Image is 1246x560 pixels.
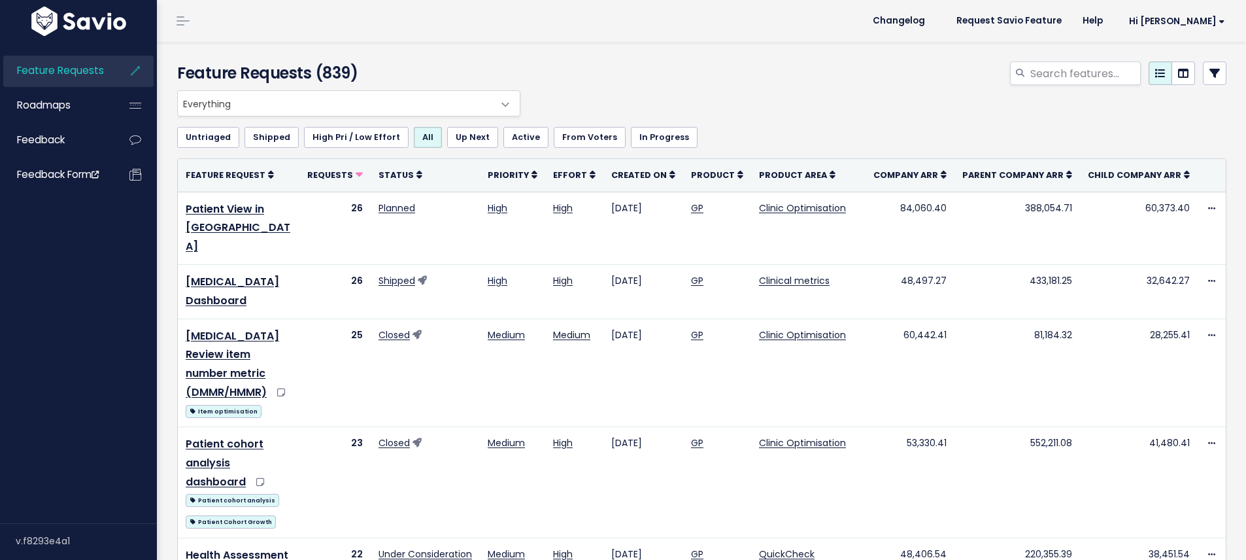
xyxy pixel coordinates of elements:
span: Product Area [759,169,827,181]
td: 60,373.40 [1080,192,1198,264]
td: 41,480.41 [1080,427,1198,538]
img: logo-white.9d6f32f41409.svg [28,7,129,36]
span: Item optimisation [186,405,261,418]
td: 26 [299,192,371,264]
a: Medium [488,436,525,449]
a: In Progress [631,127,698,148]
a: Item optimisation [186,402,261,419]
td: 388,054.71 [954,192,1080,264]
span: Patient Cohort Growth [186,516,276,529]
a: Medium [488,328,525,341]
a: Effort [553,168,596,181]
a: Clinical metrics [759,274,830,287]
a: Patient Cohort Growth [186,513,276,529]
span: Feature Requests [17,63,104,77]
span: Requests [307,169,353,181]
a: GP [691,274,703,287]
td: 48,497.27 [866,264,954,319]
a: [MEDICAL_DATA] Review item number metric (DMMR/HMMR) [186,328,279,400]
span: Feedback form [17,167,99,181]
td: 25 [299,319,371,427]
a: High [488,274,507,287]
span: Everything [178,91,494,116]
a: From Voters [554,127,626,148]
a: Hi [PERSON_NAME] [1113,11,1236,31]
a: Up Next [447,127,498,148]
a: Active [503,127,548,148]
span: Changelog [873,16,925,26]
td: 26 [299,264,371,319]
span: Effort [553,169,587,181]
a: Child Company ARR [1088,168,1190,181]
span: Created On [611,169,667,181]
a: Product [691,168,743,181]
a: Shipped [244,127,299,148]
a: Parent Company ARR [962,168,1072,181]
span: Child Company ARR [1088,169,1181,181]
span: Feedback [17,133,65,147]
a: Feedback [3,125,109,155]
span: Everything [177,90,520,116]
a: Patient cohort analysis [186,491,279,508]
a: Closed [379,328,410,341]
span: Product [691,169,735,181]
a: Roadmaps [3,90,109,120]
td: [DATE] [603,192,683,264]
a: Medium [553,328,590,341]
td: 81,184.32 [954,319,1080,427]
a: Help [1072,11,1113,31]
span: Feature Request [186,169,265,181]
a: Status [379,168,422,181]
a: Feature Request [186,168,274,181]
td: 433,181.25 [954,264,1080,319]
a: Company ARR [873,168,947,181]
a: High [553,201,573,215]
a: Clinic Optimisation [759,436,846,449]
td: 53,330.41 [866,427,954,538]
a: GP [691,436,703,449]
span: Parent Company ARR [962,169,1064,181]
a: Priority [488,168,537,181]
h4: Feature Requests (839) [177,61,514,85]
a: Patient cohort analysis dashboard [186,436,263,489]
div: v.f8293e4a1 [16,524,157,558]
input: Search features... [1029,61,1141,85]
a: Clinic Optimisation [759,328,846,341]
a: [MEDICAL_DATA] Dashboard [186,274,279,308]
a: Patient View in [GEOGRAPHIC_DATA] [186,201,290,254]
a: Requests [307,168,363,181]
a: Shipped [379,274,415,287]
a: GP [691,201,703,215]
td: 32,642.27 [1080,264,1198,319]
td: 28,255.41 [1080,319,1198,427]
a: Created On [611,168,675,181]
a: High [553,274,573,287]
a: All [414,127,442,148]
td: 60,442.41 [866,319,954,427]
a: Untriaged [177,127,239,148]
a: High [488,201,507,215]
a: Request Savio Feature [946,11,1072,31]
a: High Pri / Low Effort [304,127,409,148]
a: Planned [379,201,415,215]
span: Roadmaps [17,98,71,112]
span: Company ARR [873,169,938,181]
td: 84,060.40 [866,192,954,264]
td: 23 [299,427,371,538]
span: Priority [488,169,529,181]
a: High [553,436,573,449]
td: [DATE] [603,264,683,319]
td: [DATE] [603,319,683,427]
a: Feature Requests [3,56,109,86]
a: Clinic Optimisation [759,201,846,215]
span: Status [379,169,414,181]
span: Patient cohort analysis [186,494,279,507]
span: Hi [PERSON_NAME] [1129,16,1225,26]
td: [DATE] [603,427,683,538]
a: Product Area [759,168,835,181]
td: 552,211.08 [954,427,1080,538]
a: GP [691,328,703,341]
ul: Filter feature requests [177,127,1226,148]
a: Feedback form [3,160,109,190]
a: Closed [379,436,410,449]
